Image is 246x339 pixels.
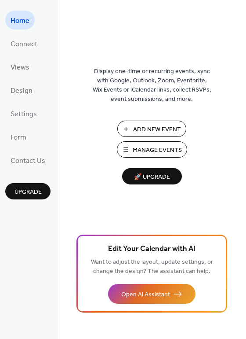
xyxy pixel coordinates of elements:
[5,151,51,169] a: Contact Us
[108,284,195,304] button: Open AI Assistant
[5,104,42,123] a: Settings
[5,57,35,76] a: Views
[14,188,42,197] span: Upgrade
[11,37,37,51] span: Connect
[11,154,45,168] span: Contact Us
[93,67,211,104] span: Display one-time or recurring events, sync with Google, Outlook, Zoom, Eventbrite, Wix Events or ...
[5,34,43,53] a: Connect
[11,61,29,74] span: Views
[5,127,32,146] a: Form
[5,11,35,29] a: Home
[5,81,38,99] a: Design
[5,183,51,199] button: Upgrade
[11,107,37,121] span: Settings
[133,125,181,134] span: Add New Event
[121,290,170,299] span: Open AI Assistant
[117,141,187,158] button: Manage Events
[122,168,182,184] button: 🚀 Upgrade
[11,14,29,28] span: Home
[108,243,195,255] span: Edit Your Calendar with AI
[117,121,186,137] button: Add New Event
[91,256,213,277] span: Want to adjust the layout, update settings, or change the design? The assistant can help.
[11,84,33,98] span: Design
[127,171,177,183] span: 🚀 Upgrade
[11,131,26,144] span: Form
[133,146,182,155] span: Manage Events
